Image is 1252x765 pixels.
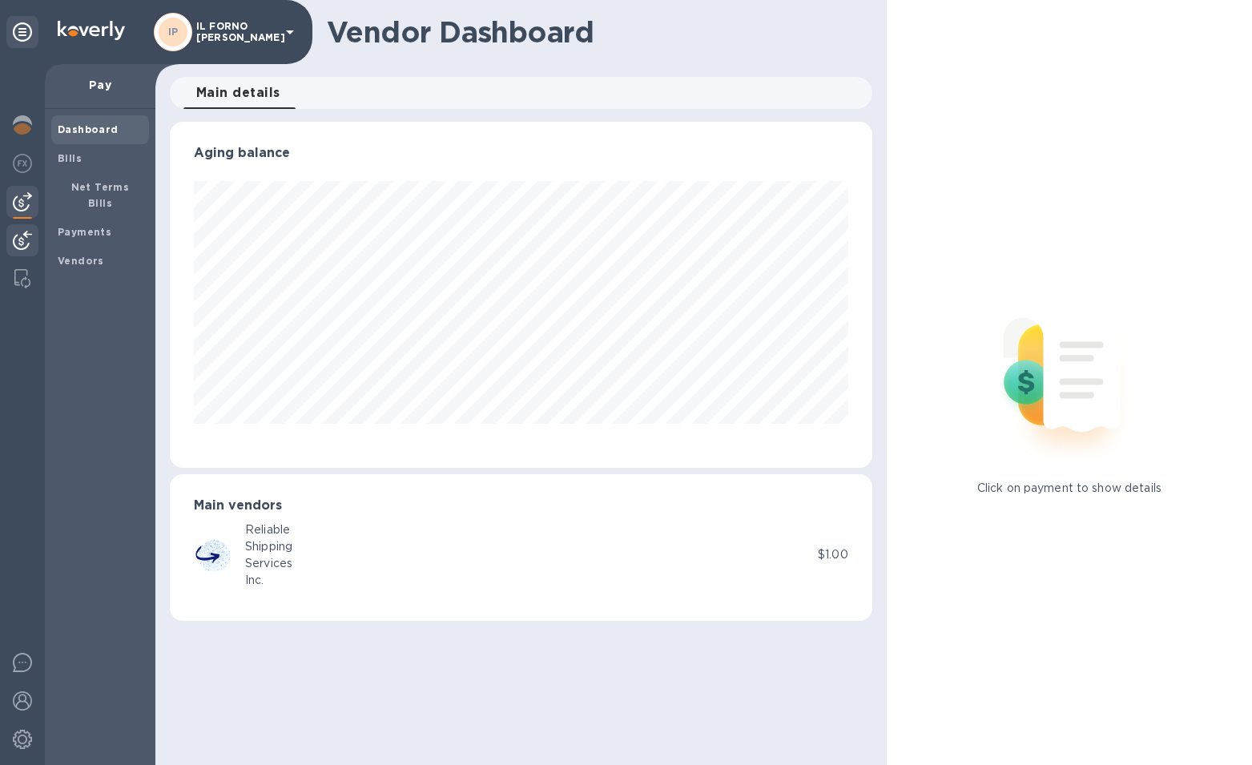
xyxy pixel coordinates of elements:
div: Inc. [245,572,292,589]
h3: Main vendors [194,498,848,513]
p: Click on payment to show details [977,480,1161,497]
h3: Aging balance [194,146,848,161]
div: Reliable [245,521,292,538]
img: Foreign exchange [13,154,32,173]
b: Bills [58,152,82,164]
span: Main details [196,82,280,104]
img: Logo [58,21,125,40]
h1: Vendor Dashboard [327,15,861,49]
p: $1.00 [818,546,848,563]
div: Unpin categories [6,16,38,48]
p: Pay [58,77,143,93]
div: Shipping [245,538,292,555]
b: IP [168,26,179,38]
b: Vendors [58,255,104,267]
div: Services [245,555,292,572]
p: IL FORNO [PERSON_NAME] [196,21,276,43]
b: Dashboard [58,123,119,135]
b: Payments [58,226,111,238]
b: Net Terms Bills [71,181,130,209]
